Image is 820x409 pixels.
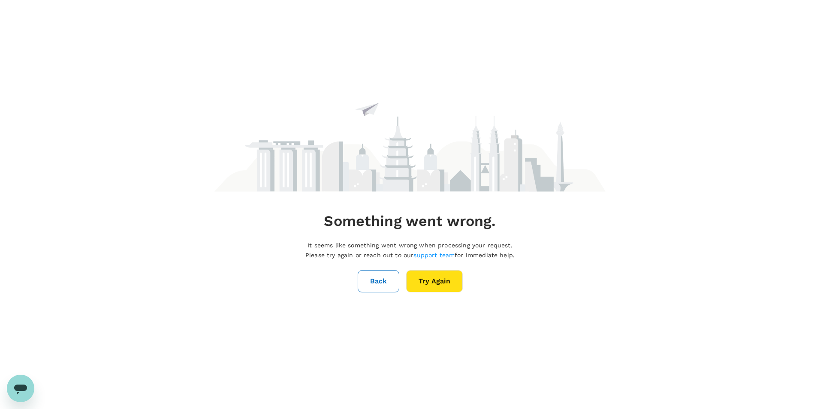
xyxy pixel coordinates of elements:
[324,212,496,230] h4: Something went wrong.
[413,252,455,259] a: support team
[214,65,606,192] img: maintenance
[358,270,399,292] button: Back
[305,241,515,260] p: It seems like something went wrong when processing your request. Please try again or reach out to...
[406,270,463,292] button: Try Again
[7,375,34,402] iframe: Button to launch messaging window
